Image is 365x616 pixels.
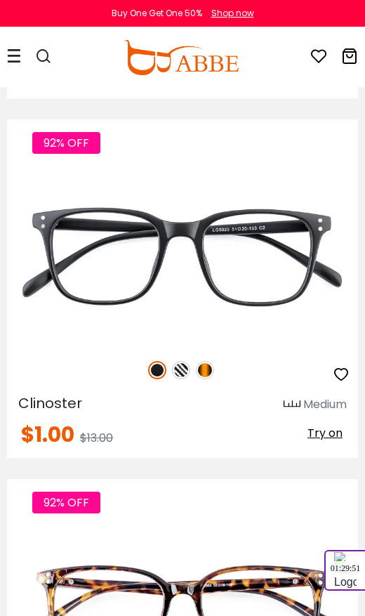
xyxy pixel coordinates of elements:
button: Try on [303,424,347,443]
span: 92% OFF [32,492,100,513]
span: $1.00 [21,419,74,450]
img: Pattern [172,361,190,379]
img: Matte Black [148,361,166,379]
span: $13.00 [80,430,113,446]
div: Medium [303,396,347,413]
img: abbeglasses.com [124,40,239,75]
span: Clinoster [18,393,82,413]
span: 92% OFF [32,132,100,154]
div: Shop now [211,7,254,20]
img: Tortoise Clinoster - Plastic ,Universal Bridge Fit [7,170,358,346]
img: Tortoise [196,361,214,379]
span: Try on [307,425,343,441]
img: size ruler [284,400,300,410]
a: Shop now [204,7,254,19]
div: Buy One Get One 50% [112,7,202,20]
